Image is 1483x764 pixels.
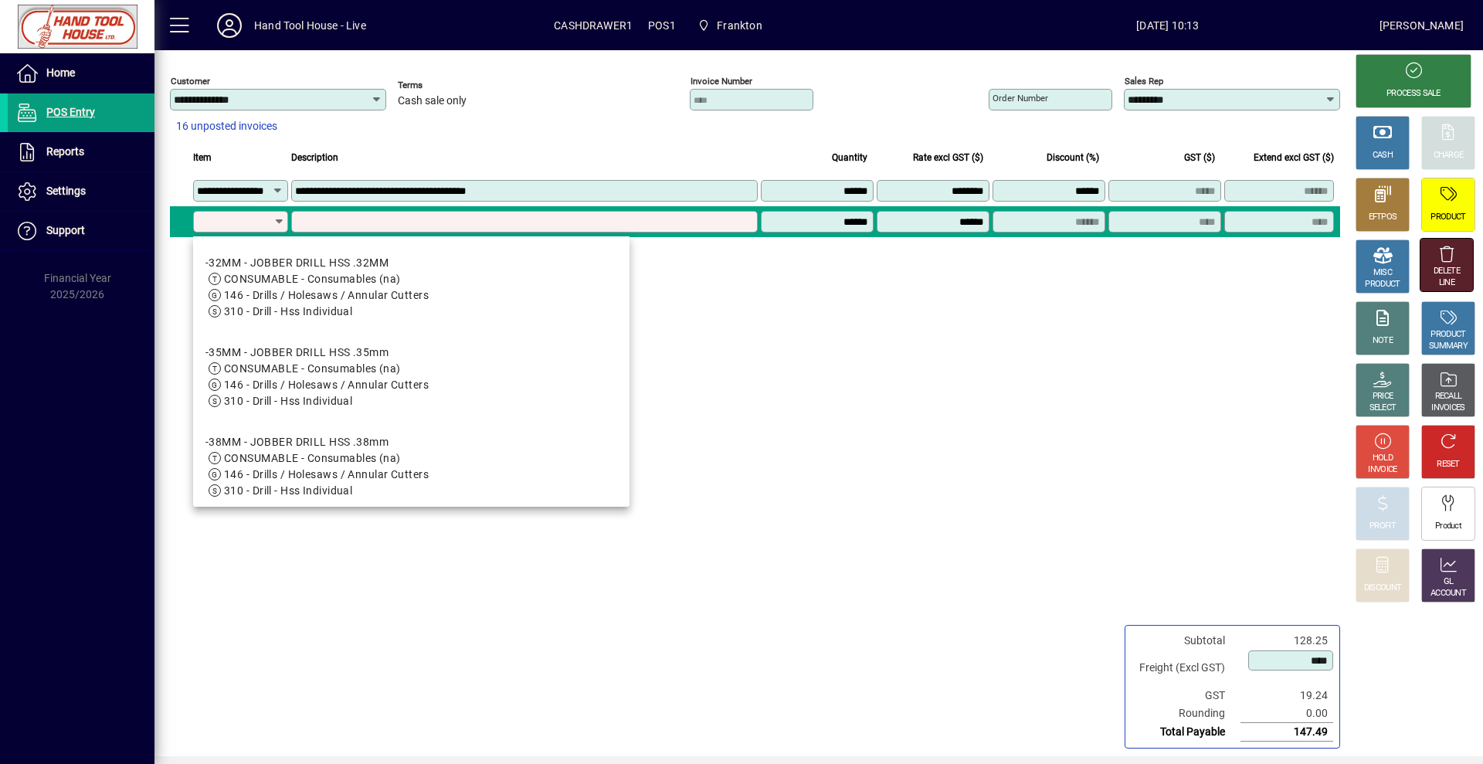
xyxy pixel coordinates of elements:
td: GST [1132,687,1240,705]
div: CHARGE [1434,150,1464,161]
span: Support [46,224,85,236]
span: Terms [398,80,490,90]
span: Quantity [832,149,867,166]
div: PROFIT [1369,521,1396,532]
td: 19.24 [1240,687,1333,705]
span: Reports [46,145,84,158]
span: Settings [46,185,86,197]
span: [DATE] 10:13 [956,13,1379,38]
span: 146 - Drills / Holesaws / Annular Cutters [224,468,429,480]
mat-option: -38MM - JOBBER DRILL HSS .38mm [193,422,630,511]
td: Freight (Excl GST) [1132,650,1240,687]
a: Settings [8,172,154,211]
span: 146 - Drills / Holesaws / Annular Cutters [224,379,429,391]
div: HOLD [1373,453,1393,464]
span: CONSUMABLE - Consumables (na) [224,362,401,375]
span: GST ($) [1184,149,1215,166]
div: -35MM - JOBBER DRILL HSS .35mm [205,345,429,361]
div: RESET [1437,459,1460,470]
mat-label: Sales rep [1125,76,1163,87]
span: Rate excl GST ($) [913,149,983,166]
span: Discount (%) [1047,149,1099,166]
div: LINE [1439,277,1454,289]
div: Hand Tool House - Live [254,13,366,38]
span: 310 - Drill - Hss Individual [224,395,352,407]
span: POS Entry [46,106,95,118]
div: [PERSON_NAME] [1379,13,1464,38]
mat-label: Customer [171,76,210,87]
td: 147.49 [1240,723,1333,742]
div: RECALL [1435,391,1462,402]
div: PRODUCT [1430,212,1465,223]
div: PRODUCT [1430,329,1465,341]
div: DELETE [1434,266,1460,277]
td: 0.00 [1240,705,1333,723]
span: Cash sale only [398,95,467,107]
mat-option: -32MM - JOBBER DRILL HSS .32MM [193,243,630,332]
span: Home [46,66,75,79]
span: 16 unposted invoices [176,118,277,134]
span: Item [193,149,212,166]
div: CASH [1373,150,1393,161]
a: Support [8,212,154,250]
span: CONSUMABLE - Consumables (na) [224,452,401,464]
mat-label: Order number [993,93,1048,104]
div: MISC [1373,267,1392,279]
div: -32MM - JOBBER DRILL HSS .32MM [205,255,429,271]
div: EFTPOS [1369,212,1397,223]
div: PRICE [1373,391,1393,402]
div: INVOICES [1431,402,1464,414]
button: 16 unposted invoices [170,113,283,141]
span: Extend excl GST ($) [1254,149,1334,166]
div: SELECT [1369,402,1396,414]
td: 128.25 [1240,632,1333,650]
span: POS1 [648,13,676,38]
div: SUMMARY [1429,341,1468,352]
a: Home [8,54,154,93]
div: DISCOUNT [1364,582,1401,594]
div: NOTE [1373,335,1393,347]
div: ACCOUNT [1430,588,1466,599]
div: -38MM - JOBBER DRILL HSS .38mm [205,434,429,450]
div: PROCESS SALE [1386,88,1441,100]
span: Description [291,149,338,166]
span: 146 - Drills / Holesaws / Annular Cutters [224,289,429,301]
div: INVOICE [1368,464,1396,476]
span: CONSUMABLE - Consumables (na) [224,273,401,285]
span: Frankton [691,12,769,39]
div: Product [1435,521,1461,532]
span: CASHDRAWER1 [554,13,633,38]
span: 310 - Drill - Hss Individual [224,305,352,317]
button: Profile [205,12,254,39]
a: Reports [8,133,154,171]
mat-label: Invoice number [691,76,752,87]
div: GL [1444,576,1454,588]
td: Total Payable [1132,723,1240,742]
div: PRODUCT [1365,279,1400,290]
td: Rounding [1132,705,1240,723]
mat-option: -35MM - JOBBER DRILL HSS .35mm [193,332,630,422]
span: Frankton [717,13,762,38]
td: Subtotal [1132,632,1240,650]
span: 310 - Drill - Hss Individual [224,484,352,497]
